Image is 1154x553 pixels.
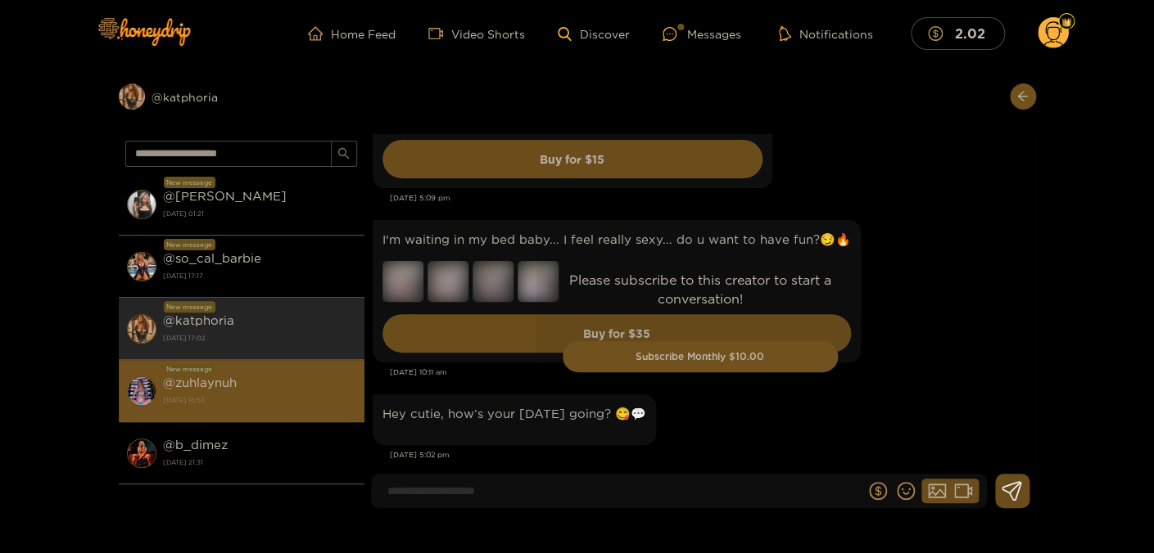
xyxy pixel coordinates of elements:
[928,26,951,41] span: dollar
[558,27,629,41] a: Discover
[163,313,234,327] strong: @ katphoria
[164,177,215,188] div: New message
[774,25,878,42] button: Notifications
[163,251,261,265] strong: @ so_cal_barbie
[163,375,237,389] strong: @ zuhlaynuh
[127,438,156,468] img: conversation
[308,26,331,41] span: home
[163,189,287,203] strong: @ [PERSON_NAME]
[663,25,741,43] div: Messages
[164,239,215,250] div: New message
[163,393,356,407] strong: [DATE] 16:53
[119,83,364,110] div: @katphoria
[127,376,156,406] img: conversation
[127,314,156,344] img: conversation
[163,438,228,452] strong: @ b_dimez
[337,147,350,161] span: search
[563,341,838,372] button: Subscribe Monthly $10.00
[308,26,396,41] a: Home Feed
[911,17,1005,49] button: 2.02
[127,190,156,219] img: conversation
[164,363,215,375] div: New message
[1061,17,1071,27] img: Fan Level
[163,268,356,283] strong: [DATE] 17:17
[164,301,215,312] div: New message
[428,26,525,41] a: Video Shorts
[1016,90,1029,104] span: arrow-left
[428,26,451,41] span: video-camera
[1010,83,1036,110] button: arrow-left
[163,206,356,221] strong: [DATE] 01:21
[127,252,156,281] img: conversation
[163,455,356,470] strong: [DATE] 21:31
[953,25,988,42] mark: 2.02
[331,141,357,167] button: search
[563,271,838,308] p: Please subscribe to this creator to start a conversation!
[163,330,356,345] strong: [DATE] 17:02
